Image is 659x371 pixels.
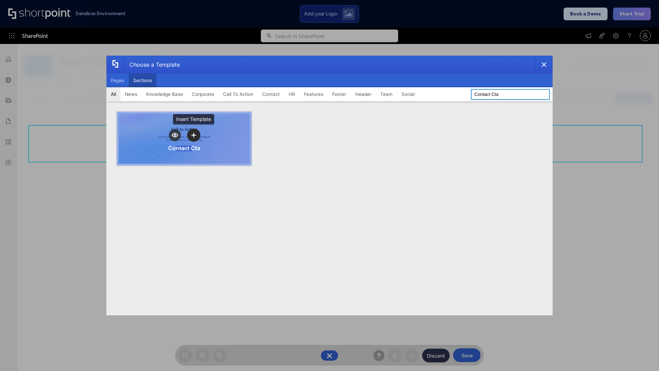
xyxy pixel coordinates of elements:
button: Call To Action [219,87,258,101]
iframe: Chat Widget [625,338,659,371]
button: Header [351,87,376,101]
button: Corporate [187,87,219,101]
button: News [120,87,142,101]
div: template selector [106,56,553,315]
input: Search [471,89,550,100]
div: Contact Cta [168,145,200,151]
button: Pages [106,74,129,87]
button: Contact [258,87,284,101]
div: Choose a Template [124,56,180,73]
button: All [106,87,120,101]
button: Footer [328,87,351,101]
button: HR [284,87,300,101]
button: Team [376,87,397,101]
button: Social [397,87,419,101]
button: Knowledge Base [142,87,187,101]
button: Features [300,87,328,101]
button: Sections [129,74,157,87]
